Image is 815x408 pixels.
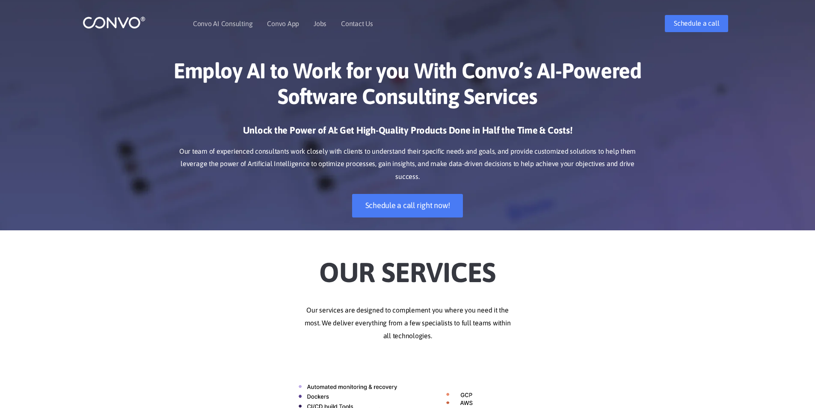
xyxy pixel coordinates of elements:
[170,243,645,291] h2: Our Services
[170,145,645,184] p: Our team of experienced consultants work closely with clients to understand their specific needs ...
[170,58,645,116] h1: Employ AI to Work for you With Convo’s AI-Powered Software Consulting Services
[665,15,728,32] a: Schedule a call
[314,20,326,27] a: Jobs
[193,20,252,27] a: Convo AI Consulting
[83,16,145,29] img: logo_1.png
[170,124,645,143] h3: Unlock the Power of AI: Get High-Quality Products Done in Half the Time & Costs!
[267,20,299,27] a: Convo App
[352,194,463,217] a: Schedule a call right now!
[170,304,645,342] p: Our services are designed to complement you where you need it the most. We deliver everything fro...
[341,20,373,27] a: Contact Us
